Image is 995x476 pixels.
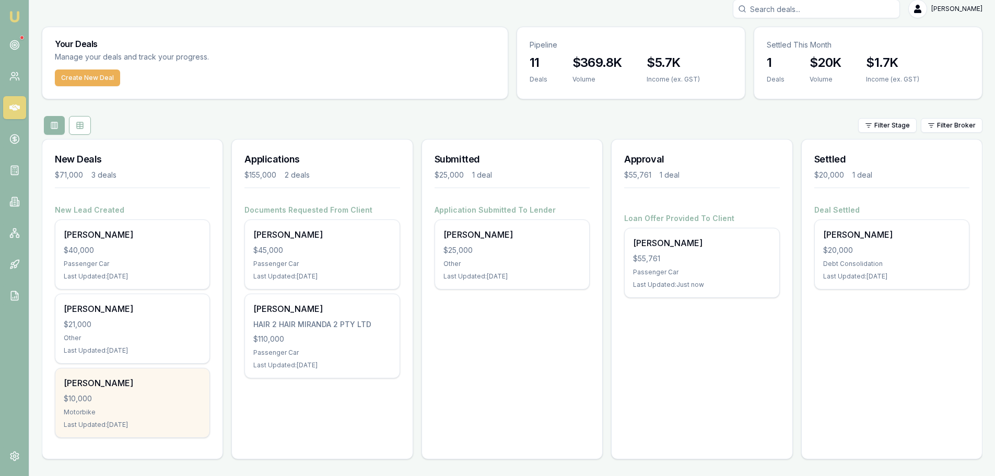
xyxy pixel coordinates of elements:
[572,75,622,84] div: Volume
[253,260,391,268] div: Passenger Car
[253,245,391,256] div: $45,000
[55,170,83,180] div: $71,000
[530,40,732,50] p: Pipeline
[866,75,919,84] div: Income (ex. GST)
[530,75,547,84] div: Deals
[647,54,700,71] h3: $5.7K
[633,268,770,276] div: Passenger Car
[633,253,770,264] div: $55,761
[64,272,201,281] div: Last Updated: [DATE]
[253,272,391,281] div: Last Updated: [DATE]
[921,118,982,133] button: Filter Broker
[443,272,581,281] div: Last Updated: [DATE]
[64,393,201,404] div: $10,000
[244,205,400,215] h4: Documents Requested From Client
[624,170,651,180] div: $55,761
[253,303,391,315] div: [PERSON_NAME]
[810,75,841,84] div: Volume
[253,349,391,357] div: Passenger Car
[55,40,495,48] h3: Your Deals
[814,170,844,180] div: $20,000
[64,245,201,256] div: $40,000
[858,118,917,133] button: Filter Stage
[823,272,961,281] div: Last Updated: [DATE]
[64,228,201,241] div: [PERSON_NAME]
[814,205,969,215] h4: Deal Settled
[64,334,201,342] div: Other
[823,228,961,241] div: [PERSON_NAME]
[253,361,391,369] div: Last Updated: [DATE]
[624,213,779,224] h4: Loan Offer Provided To Client
[285,170,310,180] div: 2 deals
[472,170,492,180] div: 1 deal
[64,260,201,268] div: Passenger Car
[244,152,400,167] h3: Applications
[253,319,391,330] div: HAIR 2 HAIR MIRANDA 2 PTY LTD
[8,10,21,23] img: emu-icon-u.png
[64,319,201,330] div: $21,000
[874,121,910,130] span: Filter Stage
[55,51,322,63] p: Manage your deals and track your progress.
[810,54,841,71] h3: $20K
[572,54,622,71] h3: $369.8K
[55,152,210,167] h3: New Deals
[767,75,785,84] div: Deals
[244,170,276,180] div: $155,000
[253,228,391,241] div: [PERSON_NAME]
[814,152,969,167] h3: Settled
[633,237,770,249] div: [PERSON_NAME]
[633,281,770,289] div: Last Updated: Just now
[767,54,785,71] h3: 1
[937,121,976,130] span: Filter Broker
[64,408,201,416] div: Motorbike
[823,245,961,256] div: $20,000
[443,245,581,256] div: $25,000
[624,152,779,167] h3: Approval
[64,303,201,315] div: [PERSON_NAME]
[866,54,919,71] h3: $1.7K
[435,152,590,167] h3: Submitted
[55,69,120,86] button: Create New Deal
[64,377,201,389] div: [PERSON_NAME]
[443,260,581,268] div: Other
[91,170,116,180] div: 3 deals
[55,205,210,215] h4: New Lead Created
[660,170,680,180] div: 1 deal
[647,75,700,84] div: Income (ex. GST)
[435,170,464,180] div: $25,000
[823,260,961,268] div: Debt Consolidation
[852,170,872,180] div: 1 deal
[443,228,581,241] div: [PERSON_NAME]
[253,334,391,344] div: $110,000
[64,346,201,355] div: Last Updated: [DATE]
[530,54,547,71] h3: 11
[767,40,969,50] p: Settled This Month
[435,205,590,215] h4: Application Submitted To Lender
[64,421,201,429] div: Last Updated: [DATE]
[931,5,982,13] span: [PERSON_NAME]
